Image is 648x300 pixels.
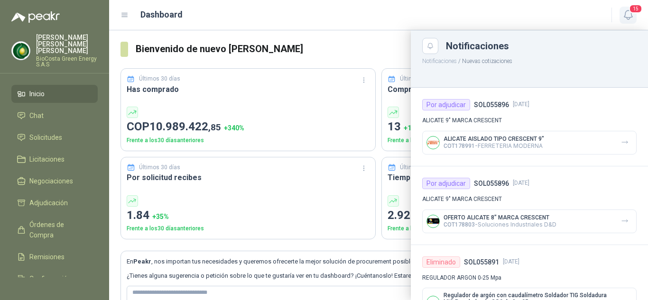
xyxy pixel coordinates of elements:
[422,273,637,282] p: REGULADOR ARGON 0-25 Mpa
[422,256,460,268] div: Eliminado
[422,116,637,125] p: ALICATE 9" MARCA CRESCENT
[444,221,475,228] span: COT178803
[474,178,509,189] h4: SOL055896
[29,176,73,186] span: Negociaciones
[427,136,439,149] img: Company Logo
[11,128,98,146] a: Solicitudes
[29,89,45,99] span: Inicio
[503,257,519,266] span: [DATE]
[11,107,98,125] a: Chat
[11,194,98,212] a: Adjudicación
[29,154,65,164] span: Licitaciones
[444,221,556,228] p: - Soluciones Industriales D&D
[444,143,475,149] span: COT178991
[12,42,30,60] img: Company Logo
[11,85,98,103] a: Inicio
[444,142,544,149] p: - FERRETERIA MODERNA
[36,56,98,67] p: BioCosta Green Energy S.A.S
[620,7,637,24] button: 15
[29,252,65,262] span: Remisiones
[11,270,98,288] a: Configuración
[474,100,509,110] h4: SOL055896
[422,178,470,189] div: Por adjudicar
[11,248,98,266] a: Remisiones
[29,132,62,143] span: Solicitudes
[444,214,556,221] p: OFERTO ALICATE 8" MARCA CRESCENT
[422,195,637,204] p: ALICATE 9" MARCA CRESCENT
[422,58,457,64] button: Notificaciones
[513,179,529,188] span: [DATE]
[11,216,98,244] a: Órdenes de Compra
[140,8,183,21] h1: Dashboard
[411,54,648,66] p: / Nuevas cotizaciones
[29,110,44,121] span: Chat
[427,215,439,227] img: Company Logo
[464,257,499,267] h4: SOL055891
[36,34,98,54] p: [PERSON_NAME] [PERSON_NAME] [PERSON_NAME]
[446,41,637,51] div: Notificaciones
[629,4,642,13] span: 15
[29,219,89,240] span: Órdenes de Compra
[11,150,98,168] a: Licitaciones
[422,38,438,54] button: Close
[11,11,60,23] img: Logo peakr
[11,172,98,190] a: Negociaciones
[29,273,71,284] span: Configuración
[513,100,529,109] span: [DATE]
[29,198,68,208] span: Adjudicación
[422,99,470,110] div: Por adjudicar
[444,136,544,142] p: ALICATE AISLADO TIPO CRESCENT 9″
